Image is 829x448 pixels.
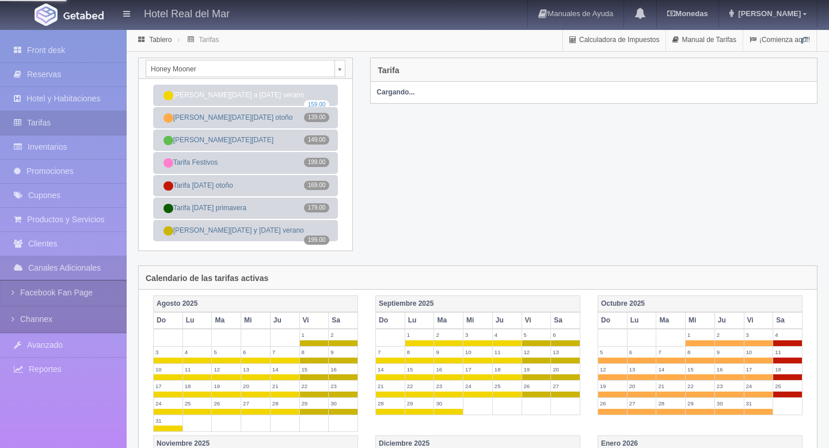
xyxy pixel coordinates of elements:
th: Octubre 2025 [598,295,803,312]
b: Monedas [667,9,708,18]
a: [PERSON_NAME][DATE][DATE] otoño139.00 [153,107,338,128]
label: 13 [241,364,270,375]
th: Ma [434,312,463,329]
label: 29 [300,398,329,409]
label: 21 [376,381,405,392]
label: 25 [493,381,522,392]
label: 24 [744,381,773,392]
label: 23 [434,381,463,392]
label: 28 [376,398,405,409]
label: 28 [656,398,685,409]
label: 13 [551,347,580,358]
label: 21 [656,381,685,392]
label: 17 [154,381,182,392]
label: 9 [715,347,744,358]
span: 179.00 [304,203,330,212]
label: 19 [598,381,627,392]
label: 1 [300,329,329,340]
label: 13 [628,364,656,375]
label: 17 [744,364,773,375]
label: 15 [686,364,714,375]
th: Sa [329,312,358,329]
h4: Hotel Real del Mar [144,6,230,20]
label: 8 [405,347,434,358]
label: 4 [493,329,522,340]
label: 19 [212,381,241,392]
label: 10 [154,364,182,375]
span: [PERSON_NAME] [735,9,801,18]
a: [PERSON_NAME][DATE] y [DATE] verano199.00 [153,220,338,241]
label: 30 [715,398,744,409]
label: 7 [376,347,405,358]
label: 29 [686,398,714,409]
label: 15 [405,364,434,375]
label: 5 [212,347,241,358]
label: 3 [463,329,492,340]
label: 19 [522,364,551,375]
label: 7 [271,347,299,358]
label: 18 [183,381,212,392]
th: Mi [463,312,493,329]
a: [PERSON_NAME][DATE][DATE]149.00 [153,130,338,151]
label: 24 [463,381,492,392]
th: Do [598,312,628,329]
label: 4 [183,347,212,358]
label: 14 [656,364,685,375]
label: 23 [715,381,744,392]
img: Getabed [63,11,104,20]
label: 21 [271,381,299,392]
h4: Tarifa [378,66,399,75]
label: 14 [376,364,405,375]
label: 2 [434,329,463,340]
label: 26 [212,398,241,409]
th: Mi [241,312,271,329]
th: Vi [522,312,551,329]
label: 18 [773,364,802,375]
th: Agosto 2025 [154,295,358,312]
label: 2 [329,329,358,340]
label: 20 [628,381,656,392]
th: Ju [492,312,522,329]
label: 26 [598,398,627,409]
a: Calculadora de Impuestos [563,29,666,51]
label: 5 [522,329,551,340]
label: 29 [405,398,434,409]
a: ¡Comienza aquí! [743,29,816,51]
label: 31 [744,398,773,409]
label: 16 [715,364,744,375]
a: Honey Mooner [146,60,345,77]
label: 31 [154,415,182,426]
span: Honey Mooner [151,60,330,78]
a: Tarifa [DATE] primavera179.00 [153,198,338,219]
span: 159.00 [304,100,330,109]
label: 1 [405,329,434,340]
label: 30 [434,398,463,409]
span: 199.00 [304,158,330,167]
label: 6 [241,347,270,358]
label: 11 [493,347,522,358]
th: Lu [405,312,434,329]
label: 23 [329,381,358,392]
label: 12 [212,364,241,375]
th: Ju [270,312,299,329]
label: 20 [551,364,580,375]
label: 27 [241,398,270,409]
a: Manual de Tarifas [666,29,743,51]
label: 27 [551,381,580,392]
label: 22 [686,381,714,392]
a: Tarifa Festivos199.00 [153,152,338,173]
th: Do [154,312,183,329]
a: [PERSON_NAME][DATE] a [DATE] verano159.00 [153,85,338,106]
label: 4 [773,329,802,340]
label: 24 [154,398,182,409]
span: 199.00 [304,236,330,245]
label: 26 [522,381,551,392]
label: 27 [628,398,656,409]
label: 17 [463,364,492,375]
label: 22 [300,381,329,392]
img: Getabed [35,3,58,26]
label: 11 [183,364,212,375]
label: 3 [154,347,182,358]
th: Lu [182,312,212,329]
label: 9 [434,347,463,358]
